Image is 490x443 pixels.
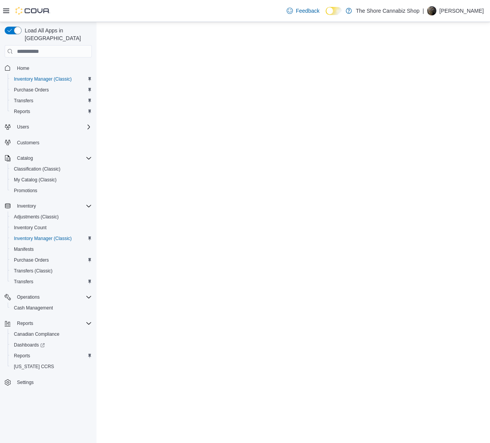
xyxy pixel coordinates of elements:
span: My Catalog (Classic) [11,175,92,184]
span: Purchase Orders [14,257,49,263]
a: Cash Management [11,303,56,313]
a: Classification (Classic) [11,164,64,174]
button: Purchase Orders [8,85,95,95]
button: Classification (Classic) [8,164,95,174]
span: Manifests [11,245,92,254]
button: Settings [2,377,95,388]
a: Purchase Orders [11,255,52,265]
span: Transfers (Classic) [11,266,92,276]
span: Transfers [14,98,33,104]
a: Manifests [11,245,37,254]
button: Canadian Compliance [8,329,95,340]
button: Operations [2,292,95,303]
span: Customers [17,140,39,146]
button: Inventory Manager (Classic) [8,233,95,244]
span: Washington CCRS [11,362,92,371]
span: Transfers [14,279,33,285]
span: Transfers [11,96,92,105]
span: Dashboards [11,340,92,350]
button: Inventory Count [8,222,95,233]
span: Users [17,124,29,130]
span: Transfers (Classic) [14,268,52,274]
span: Manifests [14,246,34,252]
button: Operations [14,293,43,302]
button: My Catalog (Classic) [8,174,95,185]
span: Inventory Manager (Classic) [11,234,92,243]
span: Users [14,122,92,132]
button: Transfers [8,95,95,106]
span: Promotions [11,186,92,195]
span: My Catalog (Classic) [14,177,57,183]
nav: Complex example [5,59,92,408]
span: Reports [11,107,92,116]
button: Reports [8,350,95,361]
span: Canadian Compliance [11,330,92,339]
span: Transfers [11,277,92,286]
button: Transfers [8,276,95,287]
a: Inventory Manager (Classic) [11,234,75,243]
a: Feedback [284,3,323,19]
span: Feedback [296,7,319,15]
a: Dashboards [11,340,48,350]
span: Promotions [14,188,37,194]
span: Settings [14,377,92,387]
a: [US_STATE] CCRS [11,362,57,371]
a: Customers [14,138,42,147]
span: Inventory Count [14,225,47,231]
span: Home [17,65,29,71]
span: Classification (Classic) [14,166,61,172]
span: Load All Apps in [GEOGRAPHIC_DATA] [22,27,92,42]
a: My Catalog (Classic) [11,175,60,184]
span: Customers [14,138,92,147]
a: Adjustments (Classic) [11,212,62,221]
button: Cash Management [8,303,95,313]
button: Reports [8,106,95,117]
button: Home [2,62,95,73]
button: Inventory [14,201,39,211]
button: Catalog [14,154,36,163]
span: Catalog [17,155,33,161]
span: Inventory Count [11,223,92,232]
button: Inventory Manager (Classic) [8,74,95,85]
span: Cash Management [14,305,53,311]
a: Inventory Count [11,223,50,232]
span: [US_STATE] CCRS [14,364,54,370]
img: Cova [15,7,50,15]
button: Users [14,122,32,132]
span: Inventory [14,201,92,211]
span: Purchase Orders [11,255,92,265]
span: Reports [17,320,33,326]
a: Transfers [11,96,36,105]
button: Reports [14,319,36,328]
span: Canadian Compliance [14,331,59,337]
a: Settings [14,378,37,387]
button: Manifests [8,244,95,255]
span: Operations [14,293,92,302]
p: [PERSON_NAME] [439,6,484,15]
a: Reports [11,351,33,360]
button: Purchase Orders [8,255,95,265]
button: Catalog [2,153,95,164]
a: Purchase Orders [11,85,52,95]
span: Inventory Manager (Classic) [14,235,72,242]
a: Promotions [11,186,41,195]
span: Inventory [17,203,36,209]
p: | [422,6,424,15]
span: Inventory Manager (Classic) [14,76,72,82]
span: Catalog [14,154,92,163]
button: Users [2,122,95,132]
span: Classification (Classic) [11,164,92,174]
button: Adjustments (Classic) [8,211,95,222]
a: Reports [11,107,33,116]
span: Reports [11,351,92,360]
a: Transfers [11,277,36,286]
div: Will Anderson [427,6,436,15]
button: Reports [2,318,95,329]
span: Adjustments (Classic) [14,214,59,220]
span: Reports [14,353,30,359]
button: Transfers (Classic) [8,265,95,276]
a: Inventory Manager (Classic) [11,74,75,84]
span: Reports [14,319,92,328]
span: Settings [17,379,34,386]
